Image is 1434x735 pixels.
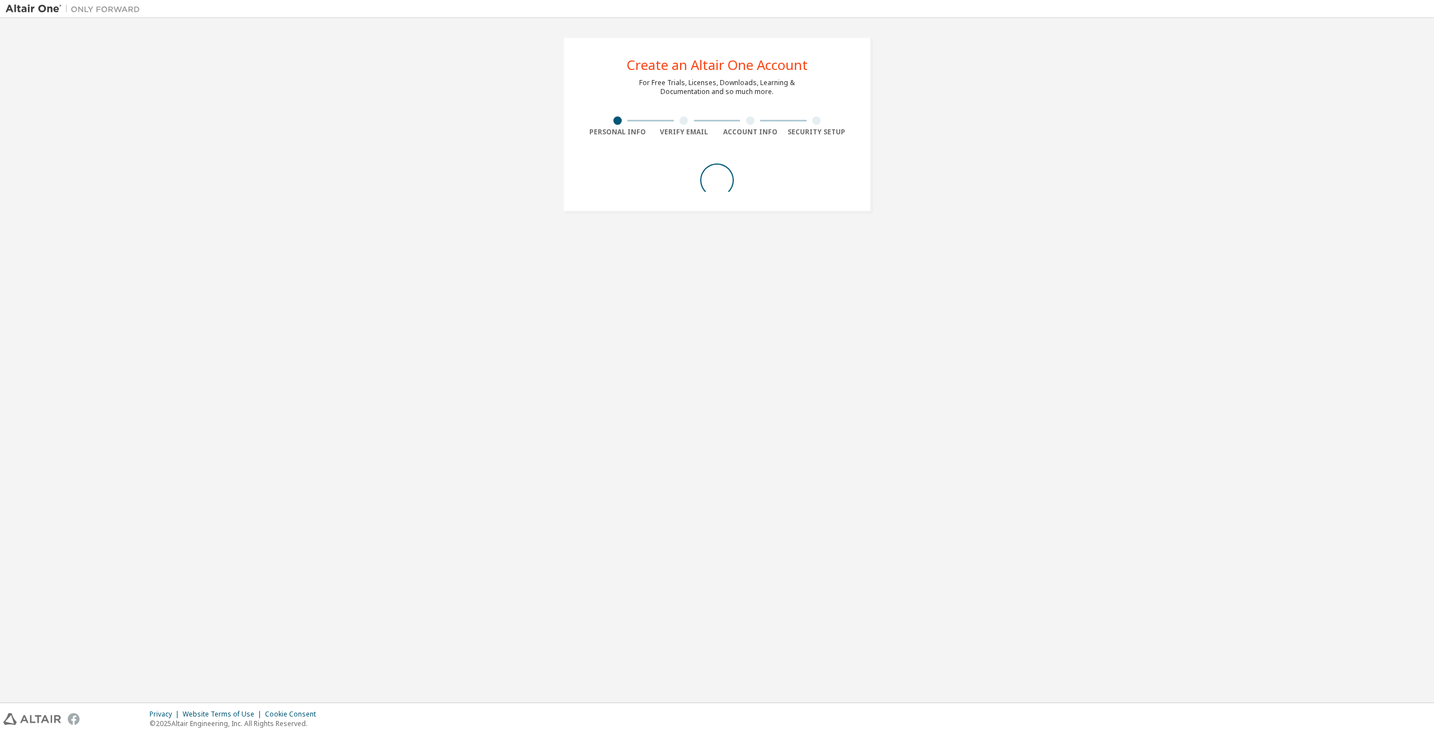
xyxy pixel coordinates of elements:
div: Cookie Consent [265,710,323,719]
div: Security Setup [784,128,850,137]
p: © 2025 Altair Engineering, Inc. All Rights Reserved. [150,719,323,728]
img: facebook.svg [68,713,80,725]
div: Account Info [717,128,784,137]
div: Privacy [150,710,183,719]
img: Altair One [6,3,146,15]
div: For Free Trials, Licenses, Downloads, Learning & Documentation and so much more. [639,78,795,96]
div: Personal Info [584,128,651,137]
div: Verify Email [651,128,718,137]
img: altair_logo.svg [3,713,61,725]
div: Website Terms of Use [183,710,265,719]
div: Create an Altair One Account [627,58,808,72]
